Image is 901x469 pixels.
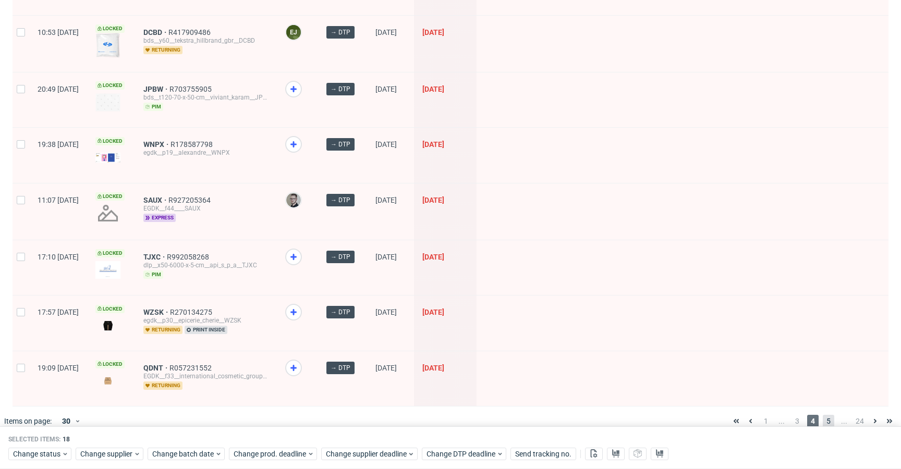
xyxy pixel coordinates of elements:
div: bds__y60__tekstra_hillbrand_gbr__DCBD [143,36,269,45]
span: ... [838,415,850,427]
span: TJXC [143,253,167,261]
span: Locked [95,192,125,201]
span: [DATE] [422,308,444,316]
span: Items on page: [4,416,52,426]
a: SAUX [143,196,168,204]
span: [DATE] [422,28,444,36]
span: 17:57 [DATE] [38,308,79,316]
a: JPBW [143,85,169,93]
div: egdk__p19__alexandre__WNPX [143,149,269,157]
a: R417909486 [168,28,213,36]
span: [DATE] [375,140,397,149]
a: DCBD [143,28,168,36]
a: R927205364 [168,196,213,204]
span: pim [143,270,163,279]
span: Locked [95,360,125,368]
span: 4 [807,415,819,427]
a: WNPX [143,140,171,149]
span: Change supplier [80,449,133,459]
a: R057231552 [169,364,214,372]
span: Locked [95,249,125,257]
span: Change prod. deadline [234,449,307,459]
div: 30 [56,414,75,428]
span: 24 [854,415,866,427]
span: [DATE] [375,85,397,93]
span: → DTP [331,307,350,317]
a: WZSK [143,308,170,316]
span: 11:07 [DATE] [38,196,79,204]
span: [DATE] [375,253,397,261]
span: → DTP [331,252,350,262]
img: Krystian Gaza [286,193,301,207]
a: R992058268 [167,253,211,261]
span: [DATE] [375,196,397,204]
div: dlp__x50-6000-x-5-cm__api_s_p_a__TJXC [143,261,269,269]
span: Locked [95,137,125,145]
div: egdk__p30__epicerie_cherie__WZSK [143,316,269,325]
span: 19:09 [DATE] [38,364,79,372]
span: Change DTP deadline [427,449,496,459]
img: version_two_editor_design.png [95,33,120,58]
span: [DATE] [375,28,397,36]
span: 20:49 [DATE] [38,85,79,93]
span: [DATE] [422,140,444,149]
span: [DATE] [422,196,444,204]
span: 18 [63,436,70,443]
span: 5 [823,415,834,427]
img: version_two_editor_design [95,318,120,332]
span: Selected items: [8,435,60,443]
span: 19:38 [DATE] [38,140,79,149]
img: version_two_editor_design [95,374,120,388]
a: R270134275 [170,308,214,316]
span: Change supplier deadline [326,449,407,459]
img: version_two_editor_design.png [95,261,120,279]
span: express [143,214,176,222]
span: returning [143,381,182,390]
span: Send tracking no. [515,450,571,458]
a: QDNT [143,364,169,372]
span: [DATE] [375,364,397,372]
div: EGDK__f33__international_cosmetic_group_cb__QDNT [143,372,269,380]
span: [DATE] [422,253,444,261]
span: ... [776,415,787,427]
button: Send tracking no. [510,448,576,460]
span: Change status [13,449,62,459]
span: → DTP [331,84,350,94]
span: print inside [185,326,227,334]
span: → DTP [331,363,350,373]
span: R703755905 [169,85,214,93]
span: 1 [760,415,772,427]
span: returning [143,326,182,334]
span: pim [143,103,163,111]
span: → DTP [331,195,350,205]
div: EGDK__f44____SAUX [143,204,269,213]
span: Locked [95,305,125,313]
span: [DATE] [422,85,444,93]
span: Change batch date [152,449,215,459]
div: bds__t120-70-x-50-cm__viviant_karam__JPBW [143,93,269,102]
img: version_two_editor_design [95,93,120,111]
a: R178587798 [171,140,215,149]
img: version_two_editor_design.png [95,153,120,163]
span: returning [143,46,182,54]
span: 17:10 [DATE] [38,253,79,261]
span: Locked [95,81,125,90]
span: Locked [95,24,125,33]
span: 3 [792,415,803,427]
span: [DATE] [422,364,444,372]
span: → DTP [331,28,350,37]
span: [DATE] [375,308,397,316]
figcaption: EJ [286,25,301,40]
img: no_design.png [95,201,120,226]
